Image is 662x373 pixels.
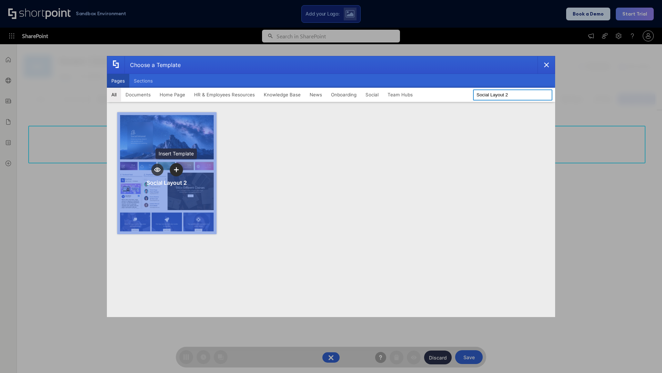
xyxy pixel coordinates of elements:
div: Choose a Template [124,56,181,74]
button: Knowledge Base [259,88,305,102]
button: Documents [121,88,155,102]
button: Team Hubs [383,88,417,102]
div: Social Layout 2 [147,179,187,186]
div: template selector [107,56,555,317]
iframe: Chat Widget [628,340,662,373]
button: All [107,88,121,102]
button: Pages [107,74,129,88]
button: Onboarding [327,88,361,102]
button: Social [361,88,383,102]
button: News [305,88,327,102]
button: Home Page [155,88,190,102]
button: HR & Employees Resources [190,88,259,102]
button: Sections [129,74,157,88]
input: Search [473,89,552,101]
